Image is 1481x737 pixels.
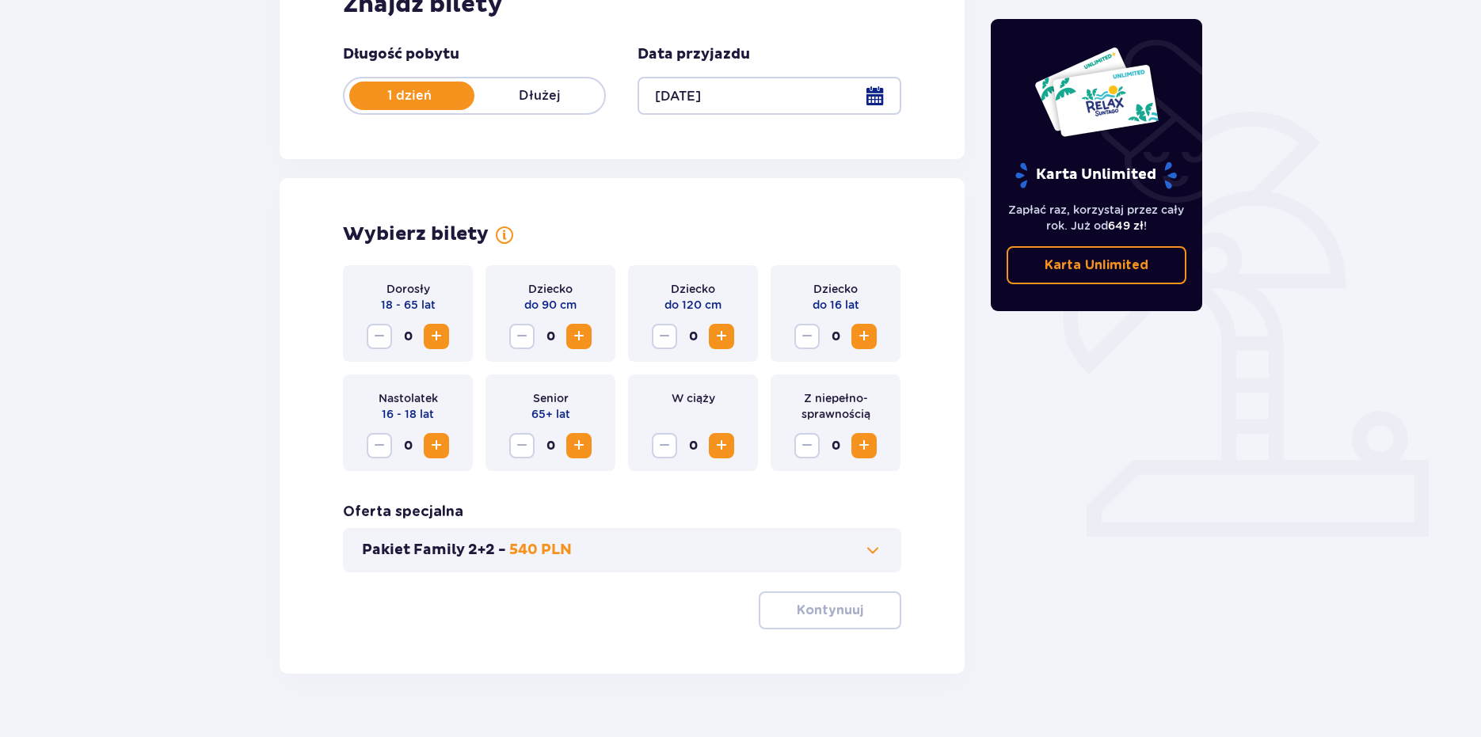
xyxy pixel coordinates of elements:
button: Zmniejsz [652,433,677,458]
p: W ciąży [672,390,715,406]
button: Zwiększ [566,324,592,349]
p: Karta Unlimited [1014,161,1178,189]
span: 649 zł [1108,219,1144,232]
p: Karta Unlimited [1045,256,1148,274]
button: Zwiększ [424,433,449,458]
p: 1 dzień [345,87,474,104]
p: Z niepełno­sprawnością [783,390,888,422]
a: Karta Unlimited [1007,246,1187,284]
p: Kontynuuj [797,602,863,619]
button: Zmniejsz [509,324,535,349]
p: Zapłać raz, korzystaj przez cały rok. Już od ! [1007,202,1187,234]
button: Zwiększ [709,324,734,349]
button: Zwiększ [709,433,734,458]
p: do 16 lat [813,297,859,313]
button: Zwiększ [424,324,449,349]
p: Dziecko [528,281,573,297]
p: Długość pobytu [343,45,459,64]
button: Zmniejsz [509,433,535,458]
h2: Wybierz bilety [343,222,489,246]
span: 0 [823,433,848,458]
span: 0 [538,433,563,458]
button: Zmniejsz [794,433,820,458]
span: 0 [680,433,706,458]
button: Zmniejsz [652,324,677,349]
span: 0 [395,433,421,458]
p: Pakiet Family 2+2 - [362,541,506,560]
button: Zwiększ [851,324,877,349]
button: Zwiększ [566,433,592,458]
p: Dłużej [474,87,604,104]
img: Dwie karty całoroczne do Suntago z napisem 'UNLIMITED RELAX', na białym tle z tropikalnymi liśćmi... [1034,46,1159,138]
span: 0 [395,324,421,349]
p: Data przyjazdu [638,45,750,64]
h3: Oferta specjalna [343,503,463,522]
p: Dziecko [813,281,858,297]
span: 0 [538,324,563,349]
button: Kontynuuj [759,591,901,629]
button: Pakiet Family 2+2 -540 PLN [362,541,882,560]
p: 16 - 18 lat [382,406,434,422]
button: Zwiększ [851,433,877,458]
button: Zmniejsz [367,324,392,349]
p: do 120 cm [664,297,721,313]
p: Dziecko [671,281,715,297]
button: Zmniejsz [794,324,820,349]
span: 0 [680,324,706,349]
p: 18 - 65 lat [381,297,436,313]
p: Senior [533,390,569,406]
button: Zmniejsz [367,433,392,458]
p: 65+ lat [531,406,570,422]
p: do 90 cm [524,297,577,313]
p: 540 PLN [509,541,572,560]
p: Dorosły [386,281,430,297]
p: Nastolatek [379,390,438,406]
span: 0 [823,324,848,349]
